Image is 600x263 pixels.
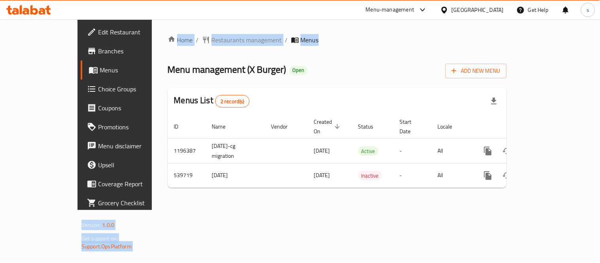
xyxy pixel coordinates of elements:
nav: breadcrumb [168,35,507,45]
a: Coverage Report [81,174,178,193]
span: [DATE] [314,170,330,180]
span: Menus [100,65,171,75]
span: Branches [98,46,171,56]
span: Choice Groups [98,84,171,94]
button: Change Status [498,142,517,161]
span: Status [358,122,384,131]
span: ID [174,122,189,131]
span: Coupons [98,103,171,113]
a: Choice Groups [81,79,178,98]
span: Name [212,122,236,131]
span: Locale [438,122,463,131]
td: [DATE] [206,163,265,187]
a: Support.OpsPlatform [81,241,132,252]
span: Coverage Report [98,179,171,189]
li: / [196,35,199,45]
span: Inactive [358,171,382,180]
span: Edit Restaurant [98,27,171,37]
span: Grocery Checklist [98,198,171,208]
span: Get support on: [81,233,118,244]
span: Add New Menu [452,66,500,76]
a: Menus [81,61,178,79]
td: - [394,163,432,187]
table: enhanced table [168,115,561,188]
span: Menu disclaimer [98,141,171,151]
h2: Menus List [174,95,250,108]
a: Edit Restaurant [81,23,178,42]
a: Restaurants management [202,35,282,45]
span: [DATE] [314,146,330,156]
a: Branches [81,42,178,61]
a: Home [168,35,193,45]
div: Export file [485,92,503,111]
span: Menus [301,35,319,45]
a: Promotions [81,117,178,136]
span: Active [358,147,379,156]
button: more [479,142,498,161]
td: - [394,138,432,163]
span: Open [290,67,308,74]
span: Vendor [271,122,298,131]
span: Promotions [98,122,171,132]
div: [GEOGRAPHIC_DATA] [452,6,504,14]
td: 539719 [168,163,206,187]
span: Restaurants management [212,35,282,45]
span: Menu management ( X Burger ) [168,61,286,78]
div: Menu-management [366,5,415,15]
span: Created On [314,117,343,136]
button: more [479,166,498,185]
a: Menu disclaimer [81,136,178,155]
td: All [432,138,472,163]
span: Upsell [98,160,171,170]
button: Add New Menu [445,64,507,78]
th: Actions [472,115,561,139]
li: / [285,35,288,45]
td: All [432,163,472,187]
span: Version: [81,220,101,230]
span: 1.0.0 [102,220,114,230]
span: Start Date [400,117,422,136]
button: Change Status [498,166,517,185]
td: [DATE]-cg migration [206,138,265,163]
a: Grocery Checklist [81,193,178,212]
td: 1196387 [168,138,206,163]
a: Coupons [81,98,178,117]
div: Total records count [215,95,250,108]
div: Active [358,146,379,156]
span: 2 record(s) [216,98,249,105]
span: s [587,6,589,14]
a: Upsell [81,155,178,174]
